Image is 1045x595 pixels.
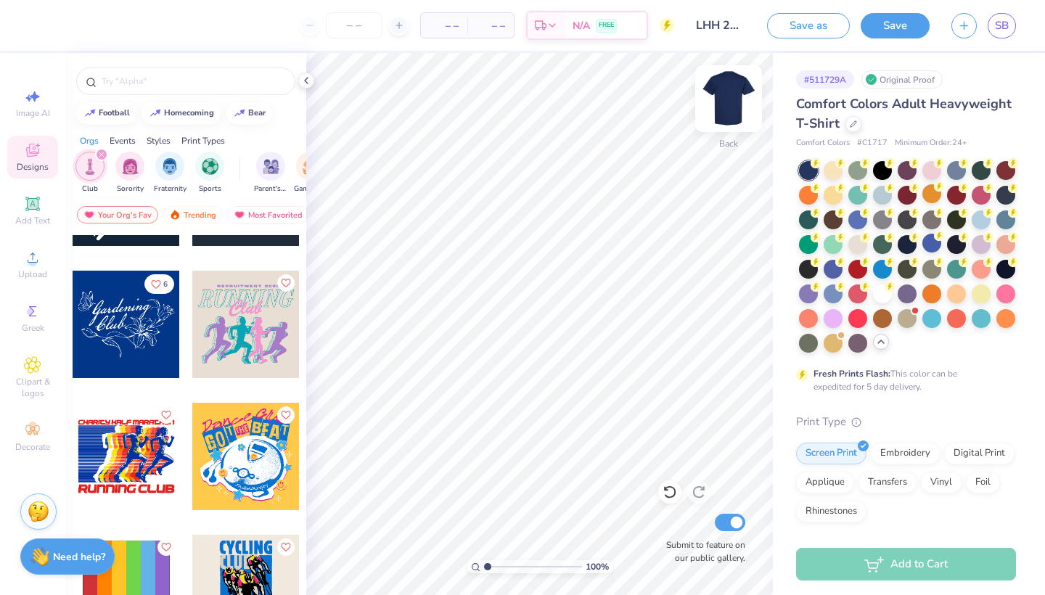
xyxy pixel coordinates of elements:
[144,274,174,294] button: Like
[83,210,95,220] img: most_fav.gif
[195,152,224,194] div: filter for Sports
[15,215,50,226] span: Add Text
[82,158,98,175] img: Club Image
[248,109,266,117] div: bear
[99,109,130,117] div: football
[858,472,917,493] div: Transfers
[163,206,223,223] div: Trending
[75,152,104,194] button: filter button
[685,11,756,40] input: Untitled Design
[326,12,382,38] input: – –
[861,13,930,38] button: Save
[796,414,1016,430] div: Print Type
[861,70,943,89] div: Original Proof
[966,472,1000,493] div: Foil
[767,13,850,38] button: Save as
[294,152,327,194] button: filter button
[599,20,614,30] span: FREE
[164,109,214,117] div: homecoming
[157,538,175,556] button: Like
[227,206,309,223] div: Most Favorited
[162,158,178,175] img: Fraternity Image
[115,152,144,194] button: filter button
[988,13,1016,38] a: SB
[157,406,175,424] button: Like
[294,184,327,194] span: Game Day
[895,137,967,149] span: Minimum Order: 24 +
[16,107,50,119] span: Image AI
[294,152,327,194] div: filter for Game Day
[77,206,158,223] div: Your Org's Fav
[15,441,50,453] span: Decorate
[658,538,745,565] label: Submit to feature on our public gallery.
[234,109,245,118] img: trend_line.gif
[254,184,287,194] span: Parent's Weekend
[814,367,992,393] div: This color can be expedited for 5 day delivery.
[202,158,218,175] img: Sports Image
[700,70,758,128] img: Back
[100,74,286,89] input: Try "Alpha"
[796,501,866,522] div: Rhinestones
[110,134,136,147] div: Events
[75,152,104,194] div: filter for Club
[53,550,105,564] strong: Need help?
[154,152,187,194] button: filter button
[944,443,1015,464] div: Digital Print
[226,102,272,124] button: bear
[17,161,49,173] span: Designs
[76,102,136,124] button: football
[796,70,854,89] div: # 511729A
[277,538,295,556] button: Like
[796,472,854,493] div: Applique
[195,152,224,194] button: filter button
[814,368,890,379] strong: Fresh Prints Flash:
[796,95,1012,132] span: Comfort Colors Adult Heavyweight T-Shirt
[149,109,161,118] img: trend_line.gif
[181,134,225,147] div: Print Types
[254,152,287,194] button: filter button
[871,443,940,464] div: Embroidery
[122,158,139,175] img: Sorority Image
[142,102,221,124] button: homecoming
[573,18,590,33] span: N/A
[117,184,144,194] span: Sorority
[796,137,850,149] span: Comfort Colors
[254,152,287,194] div: filter for Parent's Weekend
[586,560,609,573] span: 100 %
[18,268,47,280] span: Upload
[22,322,44,334] span: Greek
[163,281,168,288] span: 6
[263,158,279,175] img: Parent's Weekend Image
[796,443,866,464] div: Screen Print
[154,152,187,194] div: filter for Fraternity
[995,17,1009,34] span: SB
[199,184,221,194] span: Sports
[857,137,888,149] span: # C1717
[84,109,96,118] img: trend_line.gif
[154,184,187,194] span: Fraternity
[147,134,171,147] div: Styles
[169,210,181,220] img: trending.gif
[277,406,295,424] button: Like
[277,274,295,292] button: Like
[115,152,144,194] div: filter for Sorority
[234,210,245,220] img: most_fav.gif
[719,137,738,150] div: Back
[7,376,58,399] span: Clipart & logos
[921,472,962,493] div: Vinyl
[82,184,98,194] span: Club
[430,18,459,33] span: – –
[303,158,319,175] img: Game Day Image
[476,18,505,33] span: – –
[80,134,99,147] div: Orgs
